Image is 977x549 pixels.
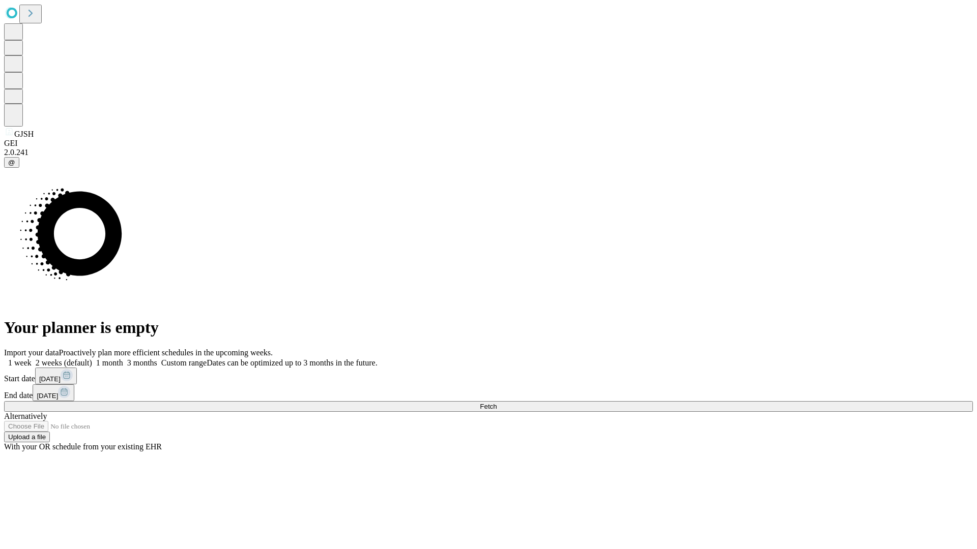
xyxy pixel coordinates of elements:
button: @ [4,157,19,168]
span: Fetch [480,403,497,410]
span: Dates can be optimized up to 3 months in the future. [207,358,377,367]
span: Import your data [4,348,59,357]
button: [DATE] [35,368,77,384]
span: 3 months [127,358,157,367]
span: Custom range [161,358,207,367]
div: Start date [4,368,973,384]
h1: Your planner is empty [4,318,973,337]
span: Proactively plan more efficient schedules in the upcoming weeks. [59,348,273,357]
div: 2.0.241 [4,148,973,157]
div: End date [4,384,973,401]
button: Upload a file [4,432,50,442]
span: 2 weeks (default) [36,358,92,367]
span: GJSH [14,130,34,138]
button: Fetch [4,401,973,412]
span: @ [8,159,15,166]
span: [DATE] [37,392,58,400]
span: Alternatively [4,412,47,420]
span: 1 month [96,358,123,367]
div: GEI [4,139,973,148]
span: [DATE] [39,375,61,383]
span: With your OR schedule from your existing EHR [4,442,162,451]
span: 1 week [8,358,32,367]
button: [DATE] [33,384,74,401]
